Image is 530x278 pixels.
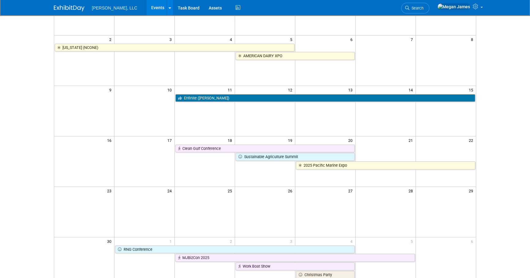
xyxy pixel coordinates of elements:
a: Search [401,3,429,13]
span: 1 [169,237,174,245]
span: 22 [468,136,476,144]
a: Enfinite ([PERSON_NAME]) [175,94,475,102]
span: 15 [468,86,476,94]
img: Megan James [437,3,470,10]
a: Work Boat Show [236,262,355,270]
span: 14 [408,86,416,94]
span: Search [409,6,424,10]
span: 17 [167,136,174,144]
a: Clean Gulf Conference [175,145,355,153]
a: AMERICAN DAIRY XPO [236,52,355,60]
span: 8 [470,35,476,43]
span: 5 [289,35,295,43]
span: 4 [350,237,355,245]
span: 26 [287,187,295,195]
span: 10 [167,86,174,94]
span: 18 [227,136,235,144]
span: 24 [167,187,174,195]
span: 7 [410,35,416,43]
a: MJBizCon 2025 [175,254,415,262]
span: 23 [106,187,114,195]
span: 20 [348,136,355,144]
img: ExhibitDay [54,5,84,11]
span: 2 [229,237,235,245]
span: 11 [227,86,235,94]
a: [US_STATE] (NCONE) [55,44,294,52]
span: 25 [227,187,235,195]
span: 3 [289,237,295,245]
span: [PERSON_NAME], LLC [92,6,137,10]
span: 27 [348,187,355,195]
span: 30 [106,237,114,245]
span: 6 [470,237,476,245]
span: 29 [468,187,476,195]
a: RNG Conference [115,246,354,254]
span: 28 [408,187,416,195]
span: 12 [287,86,295,94]
a: 2025 Pacific Marine Expo [296,161,475,169]
span: 2 [109,35,114,43]
span: 16 [106,136,114,144]
span: 4 [229,35,235,43]
span: 3 [169,35,174,43]
span: 9 [109,86,114,94]
span: 21 [408,136,416,144]
span: 19 [287,136,295,144]
a: Sustainable Agriculture Summit [236,153,355,161]
span: 6 [350,35,355,43]
span: 5 [410,237,416,245]
span: 13 [348,86,355,94]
